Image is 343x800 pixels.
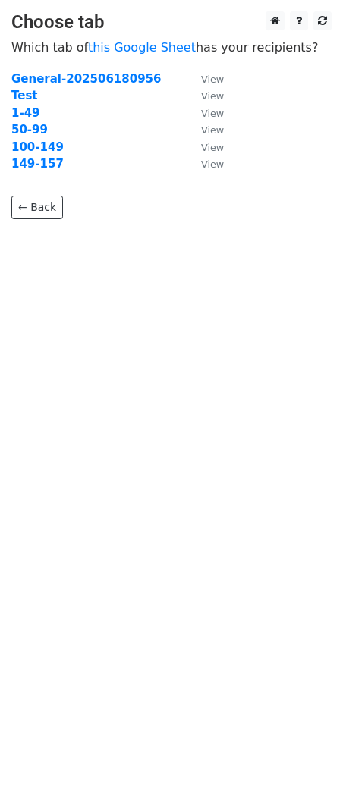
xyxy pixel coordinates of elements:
[11,123,48,136] a: 50-99
[201,142,224,153] small: View
[186,89,224,102] a: View
[201,90,224,102] small: View
[186,157,224,171] a: View
[11,106,40,120] a: 1-49
[186,106,224,120] a: View
[11,196,63,219] a: ← Back
[186,140,224,154] a: View
[201,108,224,119] small: View
[201,124,224,136] small: View
[11,39,332,55] p: Which tab of has your recipients?
[201,74,224,85] small: View
[11,72,161,86] a: General-202506180956
[11,140,64,154] a: 100-149
[11,89,38,102] a: Test
[186,123,224,136] a: View
[186,72,224,86] a: View
[11,11,332,33] h3: Choose tab
[11,157,64,171] a: 149-157
[201,158,224,170] small: View
[88,40,196,55] a: this Google Sheet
